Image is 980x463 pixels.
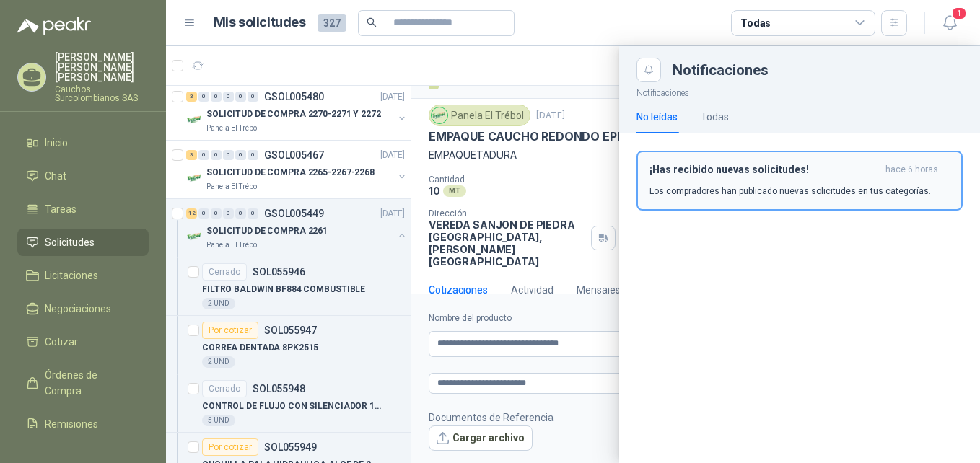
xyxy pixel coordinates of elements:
button: Close [636,58,661,82]
span: 1 [951,6,967,20]
h3: ¡Has recibido nuevas solicitudes! [649,164,880,176]
div: Notificaciones [673,63,963,77]
a: Negociaciones [17,295,149,322]
span: Cotizar [45,334,78,350]
span: Órdenes de Compra [45,367,135,399]
span: 327 [318,14,346,32]
div: Todas [740,15,771,31]
img: Logo peakr [17,17,91,35]
span: Chat [45,168,66,184]
a: Solicitudes [17,229,149,256]
span: hace 6 horas [885,164,938,176]
p: Cauchos Surcolombianos SAS [55,85,149,102]
a: Licitaciones [17,262,149,289]
span: Inicio [45,135,68,151]
a: Remisiones [17,410,149,438]
button: ¡Has recibido nuevas solicitudes!hace 6 horas Los compradores han publicado nuevas solicitudes en... [636,151,963,211]
span: search [367,17,377,27]
a: Tareas [17,195,149,223]
p: [PERSON_NAME] [PERSON_NAME] [PERSON_NAME] [55,52,149,82]
p: Notificaciones [619,82,980,100]
a: Chat [17,162,149,190]
a: Cotizar [17,328,149,356]
span: Solicitudes [45,234,95,250]
button: 1 [937,10,963,36]
span: Remisiones [45,416,98,432]
span: Tareas [45,201,76,217]
a: Órdenes de Compra [17,361,149,405]
div: Todas [701,109,729,125]
div: No leídas [636,109,678,125]
p: Los compradores han publicado nuevas solicitudes en tus categorías. [649,185,931,198]
a: Inicio [17,129,149,156]
span: Licitaciones [45,268,98,283]
span: Negociaciones [45,301,111,317]
h1: Mis solicitudes [214,12,306,33]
